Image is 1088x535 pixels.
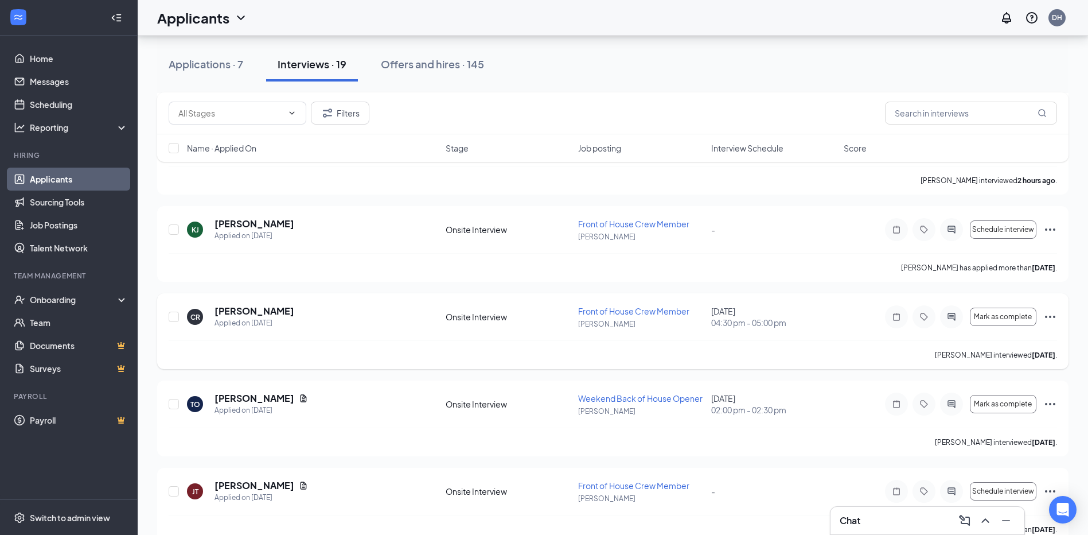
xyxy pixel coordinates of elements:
p: [PERSON_NAME] has applied more than . [901,263,1057,273]
div: [DATE] [711,305,837,328]
svg: Filter [321,106,334,120]
span: Interview Schedule [711,142,783,154]
svg: Collapse [111,12,122,24]
svg: Ellipses [1043,484,1057,498]
div: Applied on [DATE] [215,317,294,329]
div: TO [190,400,200,409]
svg: Ellipses [1043,397,1057,411]
div: Applied on [DATE] [215,230,294,242]
a: Sourcing Tools [30,191,128,214]
button: ChevronUp [976,511,995,530]
span: Stage [446,142,469,154]
div: Onsite Interview [446,311,571,323]
div: Reporting [30,122,128,133]
div: KJ [192,225,199,235]
button: Minimize [997,511,1015,530]
a: Home [30,47,128,70]
a: Team [30,311,128,334]
p: [PERSON_NAME] interviewed . [921,176,1057,185]
span: Front of House Crew Member [578,480,689,491]
div: Onboarding [30,294,118,305]
div: JT [192,487,198,497]
a: Messages [30,70,128,93]
svg: Analysis [14,122,25,133]
svg: Document [299,394,308,403]
button: Schedule interview [970,220,1036,239]
div: Offers and hires · 145 [381,57,484,71]
svg: ChevronUp [978,514,992,528]
span: 02:00 pm - 02:30 pm [711,404,837,416]
button: Mark as complete [970,395,1036,413]
span: Weekend Back of House Opener [578,393,703,404]
button: ComposeMessage [956,511,974,530]
b: [DATE] [1032,351,1055,359]
div: Onsite Interview [446,398,571,410]
b: [DATE] [1032,525,1055,534]
div: Payroll [14,391,126,401]
b: 2 hours ago [1017,176,1055,185]
p: [PERSON_NAME] [578,232,704,242]
svg: Document [299,481,308,490]
svg: UserCheck [14,294,25,305]
span: Front of House Crew Member [578,219,689,229]
h5: [PERSON_NAME] [215,392,294,405]
h5: [PERSON_NAME] [215,218,294,230]
svg: Ellipses [1043,223,1057,237]
svg: Settings [14,512,25,524]
b: [DATE] [1032,438,1055,447]
svg: Tag [917,400,931,409]
h5: [PERSON_NAME] [215,479,294,492]
h5: [PERSON_NAME] [215,305,294,317]
span: Job posting [578,142,621,154]
span: - [711,486,715,497]
svg: ActiveChat [945,487,958,496]
span: Front of House Crew Member [578,306,689,316]
div: DH [1052,13,1062,22]
svg: Note [890,400,903,409]
svg: Minimize [999,514,1013,528]
div: Hiring [14,150,126,160]
span: - [711,224,715,235]
svg: Tag [917,487,931,496]
div: Applied on [DATE] [215,405,308,416]
a: Scheduling [30,93,128,116]
span: Schedule interview [972,226,1034,234]
svg: ActiveChat [945,400,958,409]
div: Switch to admin view [30,512,110,524]
a: Applicants [30,168,128,191]
button: Mark as complete [970,308,1036,326]
span: Schedule interview [972,487,1034,495]
div: [DATE] [711,393,837,416]
svg: QuestionInfo [1025,11,1039,25]
h1: Applicants [157,8,229,28]
svg: Note [890,487,903,496]
div: Interviews · 19 [278,57,346,71]
p: [PERSON_NAME] interviewed . [935,350,1057,360]
p: [PERSON_NAME] [578,319,704,329]
button: Schedule interview [970,482,1036,501]
svg: ChevronDown [287,108,297,118]
svg: ChevronDown [234,11,248,25]
span: 04:30 pm - 05:00 pm [711,317,837,328]
p: [PERSON_NAME] interviewed . [935,437,1057,447]
svg: ActiveChat [945,312,958,321]
span: Mark as complete [974,313,1032,321]
div: Applied on [DATE] [215,492,308,503]
svg: MagnifyingGlass [1038,108,1047,118]
b: [DATE] [1032,263,1055,272]
div: Team Management [14,271,126,281]
a: Talent Network [30,237,128,259]
button: Filter Filters [311,102,369,125]
span: Name · Applied On [187,142,256,154]
a: PayrollCrown [30,409,128,432]
svg: ActiveChat [945,225,958,234]
svg: Notifications [1000,11,1013,25]
input: All Stages [178,107,283,119]
svg: Ellipses [1043,310,1057,324]
p: [PERSON_NAME] [578,494,704,503]
svg: Note [890,225,903,234]
div: CR [190,312,200,322]
a: DocumentsCrown [30,334,128,357]
span: Score [844,142,867,154]
a: SurveysCrown [30,357,128,380]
